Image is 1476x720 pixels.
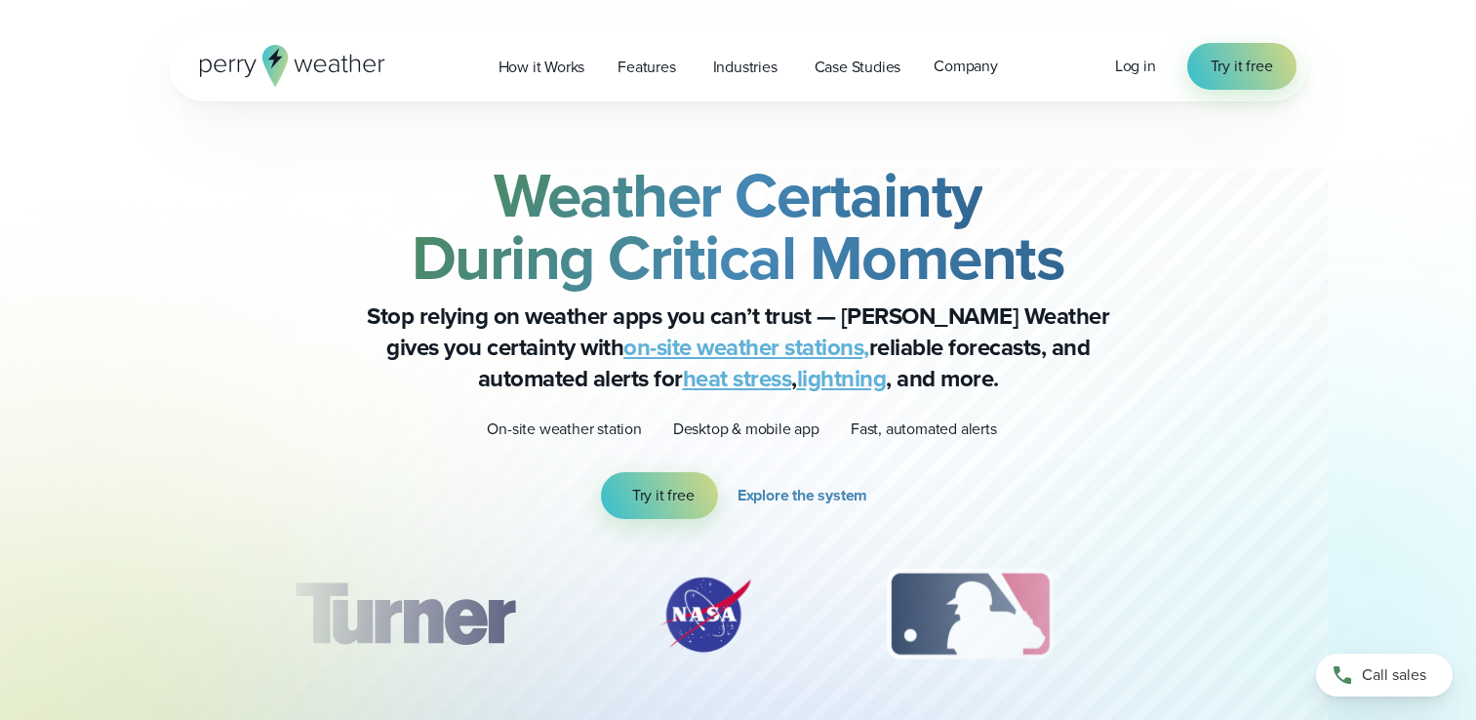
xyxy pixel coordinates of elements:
[1115,55,1156,78] a: Log in
[632,484,695,507] span: Try it free
[797,361,887,396] a: lightning
[815,56,901,79] span: Case Studies
[265,566,542,663] img: Turner-Construction_1.svg
[673,418,819,441] p: Desktop & mobile app
[1115,55,1156,77] span: Log in
[601,472,718,519] a: Try it free
[623,330,869,365] a: on-site weather stations,
[683,361,792,396] a: heat stress
[867,566,1073,663] div: 3 of 12
[867,566,1073,663] img: MLB.svg
[1211,55,1273,78] span: Try it free
[637,566,774,663] div: 2 of 12
[798,47,918,87] a: Case Studies
[265,566,542,663] div: 1 of 12
[713,56,778,79] span: Industries
[1316,654,1453,697] a: Call sales
[1362,663,1426,687] span: Call sales
[487,418,641,441] p: On-site weather station
[618,56,675,79] span: Features
[348,300,1129,394] p: Stop relying on weather apps you can’t trust — [PERSON_NAME] Weather gives you certainty with rel...
[851,418,997,441] p: Fast, automated alerts
[1187,43,1296,90] a: Try it free
[1167,566,1323,663] div: 4 of 12
[412,149,1065,303] strong: Weather Certainty During Critical Moments
[738,472,875,519] a: Explore the system
[499,56,585,79] span: How it Works
[738,484,867,507] span: Explore the system
[637,566,774,663] img: NASA.svg
[482,47,602,87] a: How it Works
[266,566,1211,673] div: slideshow
[934,55,998,78] span: Company
[1167,566,1323,663] img: PGA.svg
